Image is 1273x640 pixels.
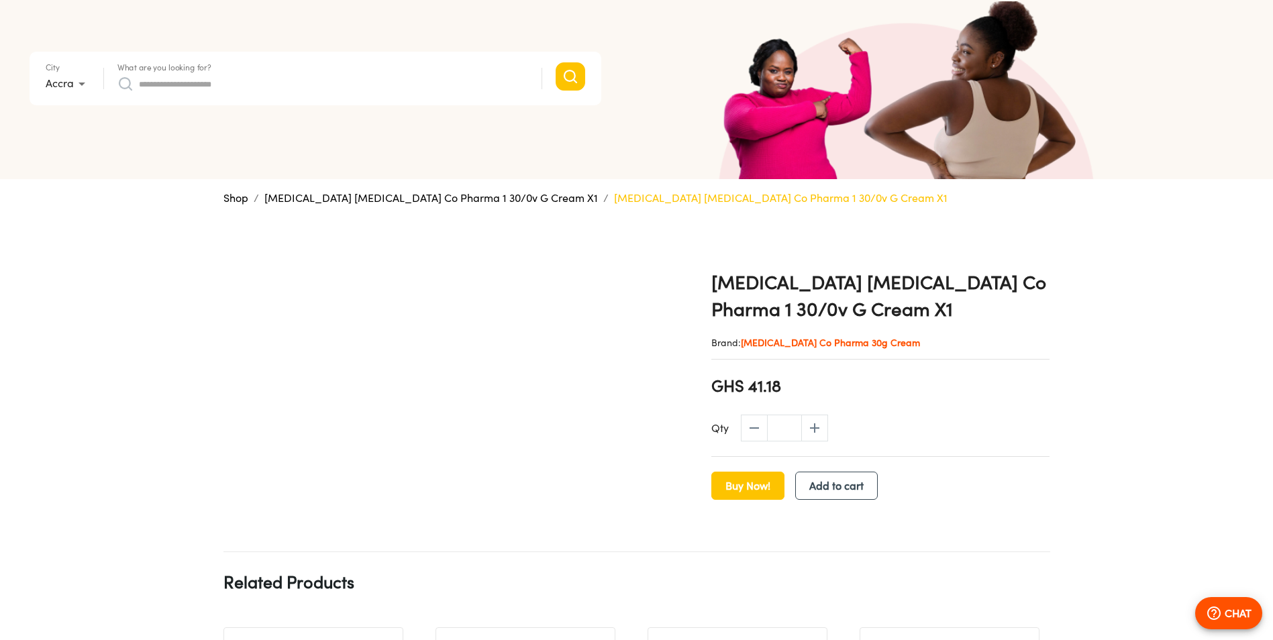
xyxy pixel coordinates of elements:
[741,337,920,348] span: [MEDICAL_DATA] Co Pharma 30g Cream
[264,191,598,205] a: [MEDICAL_DATA] [MEDICAL_DATA] Co Pharma 1 30/0v G Cream X1
[711,420,729,436] p: Qty
[614,190,948,206] p: [MEDICAL_DATA] [MEDICAL_DATA] Co Pharma 1 30/0v G Cream X1
[711,336,1050,350] p: Brand:
[556,62,585,91] button: Search
[46,73,90,95] div: Accra
[795,472,878,500] button: Add to cart
[603,190,609,206] li: /
[46,64,60,72] label: City
[117,64,211,72] label: What are you looking for?
[223,191,248,205] a: Shop
[801,415,828,441] span: increase
[223,190,1050,206] nav: breadcrumb
[711,472,784,500] button: Buy Now!
[711,269,1050,323] h1: [MEDICAL_DATA] [MEDICAL_DATA] Co Pharma 1 30/0v G Cream X1
[809,476,864,495] span: Add to cart
[254,190,259,206] li: /
[711,374,781,397] span: GHS 41.18
[725,476,770,495] span: Buy Now!
[1195,597,1262,629] button: CHAT
[223,568,354,595] p: Related Products
[1225,605,1252,621] p: CHAT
